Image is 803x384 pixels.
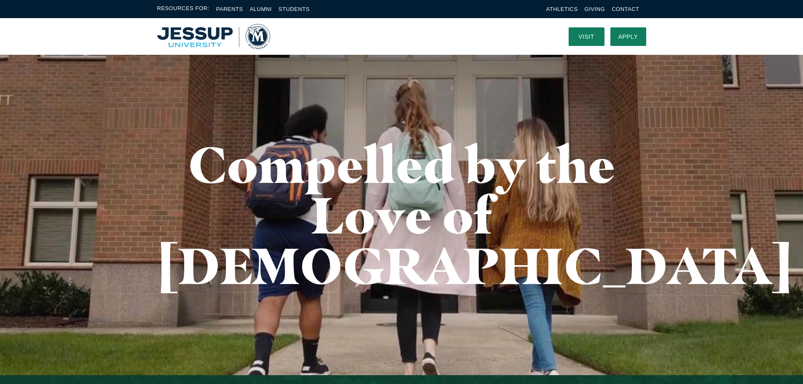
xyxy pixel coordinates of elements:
[216,6,243,12] a: Parents
[157,139,646,291] h1: Compelled by the Love of [DEMOGRAPHIC_DATA]
[546,6,578,12] a: Athletics
[612,6,639,12] a: Contact
[157,24,270,49] img: Multnomah University Logo
[250,6,271,12] a: Alumni
[585,6,605,12] a: Giving
[610,27,646,46] a: Apply
[157,24,270,49] a: Home
[569,27,604,46] a: Visit
[157,4,209,14] span: Resources For:
[279,6,310,12] a: Students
